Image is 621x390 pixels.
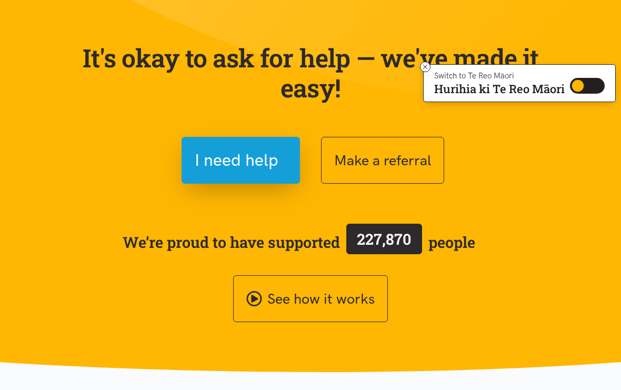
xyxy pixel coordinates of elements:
[195,147,278,174] span: I need help
[434,84,565,94] p: Hurihia ki Te Reo Māori
[434,73,565,79] p: Switch to Te Reo Māori
[123,222,475,263] span: We’re proud to have supported people
[340,222,428,263] a: 227,870
[182,137,300,184] button: I need help
[68,43,553,103] p: It's okay to ask for help — we've made it easy!
[321,137,444,184] button: Make a referral
[357,229,411,249] span: 227,870
[233,275,388,322] a: See how it works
